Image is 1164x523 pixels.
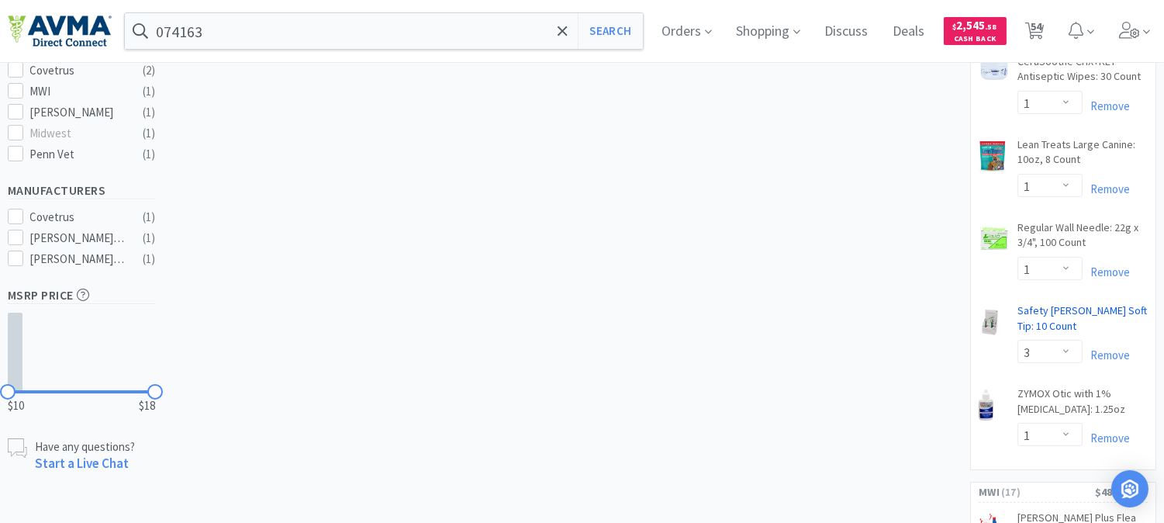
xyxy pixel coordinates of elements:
a: Remove [1083,348,1130,362]
a: Remove [1083,431,1130,445]
a: $2,545.58Cash Back [944,10,1007,52]
div: Midwest [30,124,126,143]
div: [PERSON_NAME] Labs [30,229,126,248]
div: ( 1 ) [143,250,155,268]
div: ( 1 ) [143,124,155,143]
img: f378f5f788b24dc69c3cfe3910892bd5_31128.png [979,140,1007,171]
h5: MSRP Price [8,286,155,304]
a: CeraSoothe CHX+KET Antiseptic Wipes: 30 Count [1017,54,1148,91]
a: ZYMOX Otic with 1% [MEDICAL_DATA]: 1.25oz [1017,386,1148,423]
a: Start a Live Chat [35,455,129,472]
span: ( 17 ) [1000,485,1095,500]
div: [PERSON_NAME] [30,103,126,122]
span: $10 [8,397,24,415]
a: Deals [887,25,931,39]
span: MWI [979,483,1000,500]
h5: Manufacturers [8,182,155,199]
a: Lean Treats Large Canine: 10oz, 8 Count [1017,137,1148,174]
div: ( 2 ) [143,61,155,80]
div: $484.26 [1095,483,1148,500]
img: 707c6d4f68604f5f9f479391c05dd33a_20721.png [979,223,1010,255]
div: ( 1 ) [143,103,155,122]
a: Remove [1083,99,1130,113]
img: 74bc0d5607834175a5fd6d230464f6a0_29367.png [979,390,993,421]
button: Search [578,13,642,49]
p: Have any questions? [35,438,135,455]
div: Covetrus [30,208,126,227]
div: ( 1 ) [143,145,155,164]
div: Penn Vet [30,145,126,164]
span: 2,545 [953,18,997,33]
div: Covetrus [30,61,126,80]
div: ( 1 ) [143,208,155,227]
span: $ [953,22,957,32]
a: Safety [PERSON_NAME] Soft Tip: 10 Count [1017,303,1148,340]
span: . 58 [986,22,997,32]
div: ( 1 ) [143,229,155,248]
div: MWI [30,82,126,101]
img: e4e33dab9f054f5782a47901c742baa9_102.png [8,15,112,47]
img: 7c6cefd1e1e549569ecb6cdd82739a1d_351122.png [979,307,1002,338]
div: Open Intercom Messenger [1111,470,1148,507]
span: Cash Back [953,35,997,45]
a: Remove [1083,182,1130,196]
a: 54 [1019,26,1051,40]
span: $18 [139,397,155,415]
div: [PERSON_NAME] Laboratories Direct [30,250,126,268]
div: ( 1 ) [143,82,155,101]
a: Discuss [819,25,875,39]
a: Regular Wall Needle: 22g x 3/4", 100 Count [1017,220,1148,257]
a: Remove [1083,265,1130,279]
img: 98ea8c67f1e743c1ac68aca3a593037a_418462.png [979,57,1010,82]
input: Search by item, sku, manufacturer, ingredient, size... [125,13,643,49]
